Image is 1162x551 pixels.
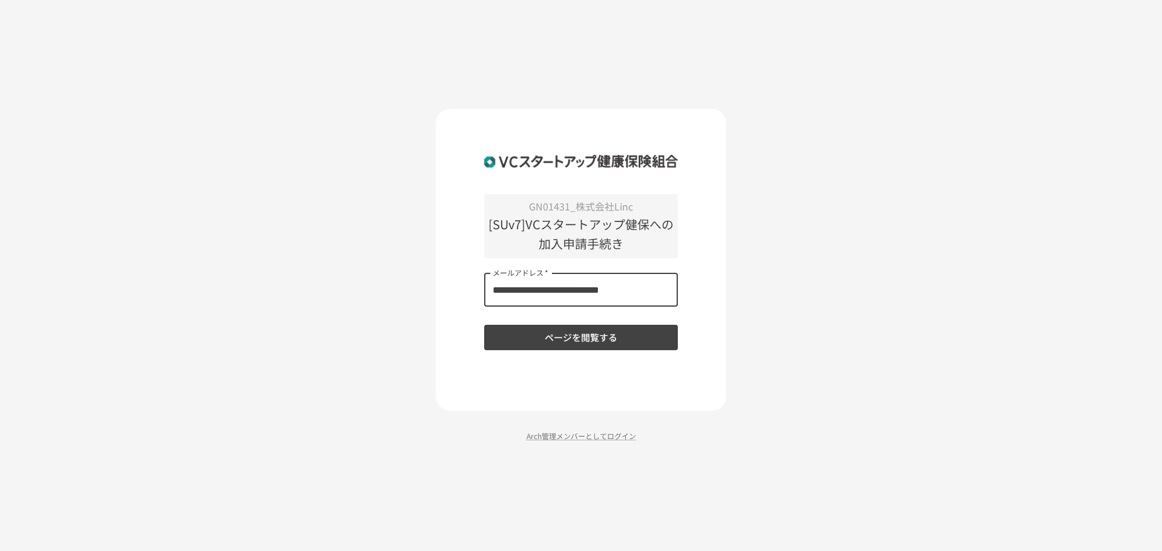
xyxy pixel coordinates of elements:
[484,325,678,350] button: ページを閲覧する
[493,267,548,278] label: メールアドレス
[484,215,678,253] p: [SUv7]VCスタートアップ健保への加入申請手続き
[484,145,678,177] img: ZDfHsVrhrXUoWEWGWYf8C4Fv4dEjYTEDCNvmL73B7ox
[484,199,678,215] p: GN01431_株式会社Linc
[436,430,726,442] p: Arch管理メンバーとしてログイン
